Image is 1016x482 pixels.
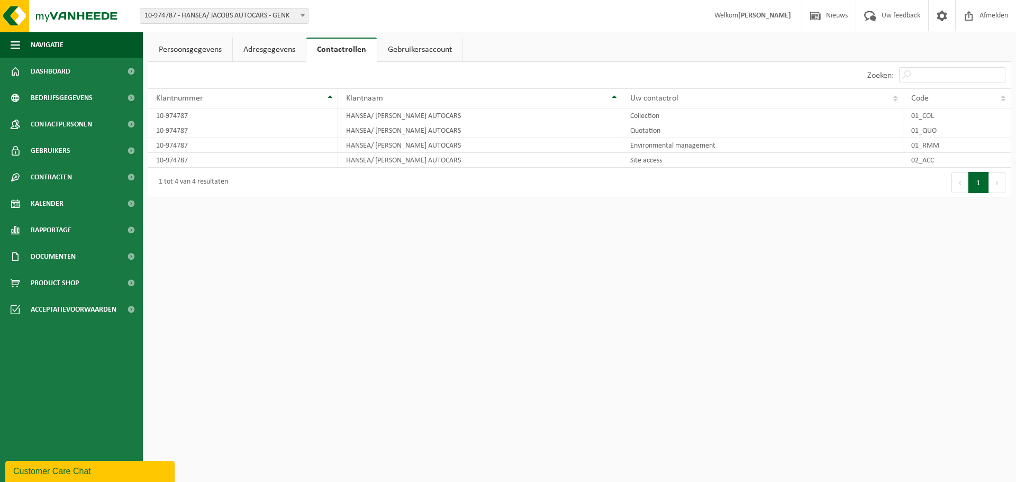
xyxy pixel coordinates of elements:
[31,296,116,323] span: Acceptatievoorwaarden
[31,190,63,217] span: Kalender
[5,459,177,482] iframe: chat widget
[911,94,929,103] span: Code
[622,123,903,138] td: Quotation
[31,58,70,85] span: Dashboard
[153,173,228,192] div: 1 tot 4 van 4 resultaten
[867,71,894,80] label: Zoeken:
[338,138,622,153] td: HANSEA/ [PERSON_NAME] AUTOCARS
[140,8,308,23] span: 10-974787 - HANSEA/ JACOBS AUTOCARS - GENK
[951,172,968,193] button: Previous
[156,94,203,103] span: Klantnummer
[148,138,338,153] td: 10-974787
[140,8,309,24] span: 10-974787 - HANSEA/ JACOBS AUTOCARS - GENK
[31,111,92,138] span: Contactpersonen
[968,172,989,193] button: 1
[903,138,1011,153] td: 01_RMM
[622,108,903,123] td: Collection
[233,38,306,62] a: Adresgegevens
[903,108,1011,123] td: 01_COL
[31,270,79,296] span: Product Shop
[31,164,72,190] span: Contracten
[31,32,63,58] span: Navigatie
[31,138,70,164] span: Gebruikers
[630,94,678,103] span: Uw contactrol
[903,153,1011,168] td: 02_ACC
[622,153,903,168] td: Site access
[338,153,622,168] td: HANSEA/ [PERSON_NAME] AUTOCARS
[148,38,232,62] a: Persoonsgegevens
[338,123,622,138] td: HANSEA/ [PERSON_NAME] AUTOCARS
[346,94,383,103] span: Klantnaam
[622,138,903,153] td: Environmental management
[31,85,93,111] span: Bedrijfsgegevens
[148,108,338,123] td: 10-974787
[306,38,377,62] a: Contactrollen
[989,172,1005,193] button: Next
[31,243,76,270] span: Documenten
[148,123,338,138] td: 10-974787
[738,12,791,20] strong: [PERSON_NAME]
[31,217,71,243] span: Rapportage
[148,153,338,168] td: 10-974787
[903,123,1011,138] td: 01_QUO
[377,38,462,62] a: Gebruikersaccount
[338,108,622,123] td: HANSEA/ [PERSON_NAME] AUTOCARS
